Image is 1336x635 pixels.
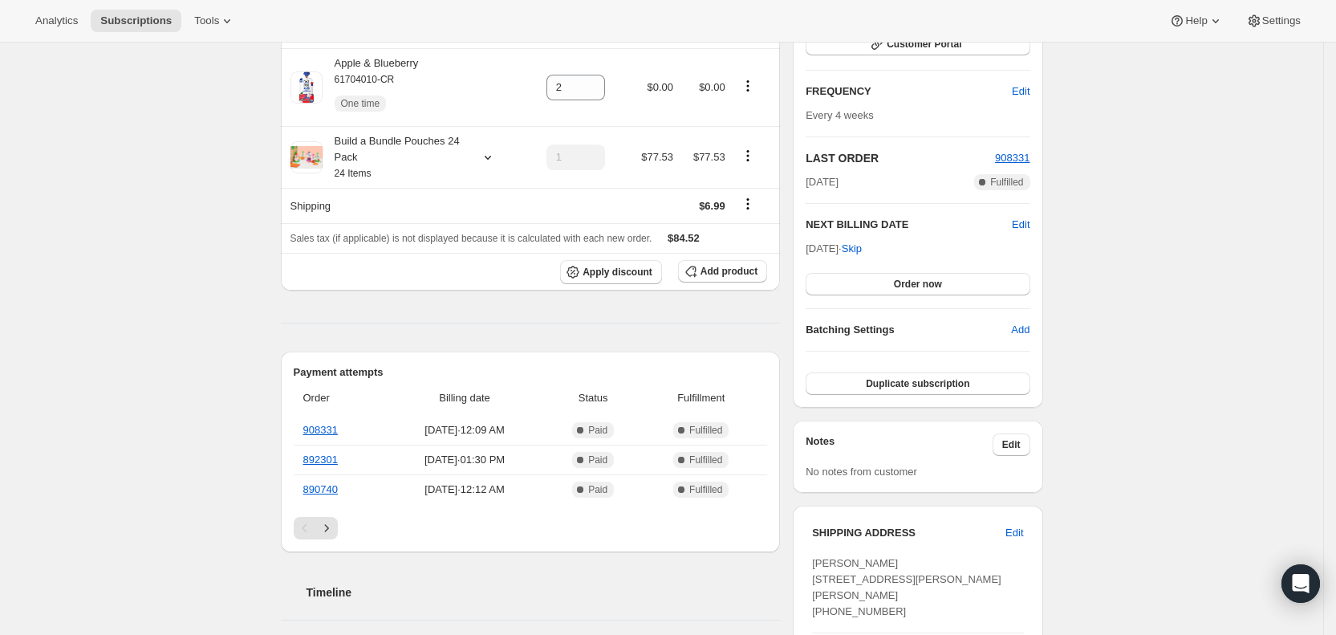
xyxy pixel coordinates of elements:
small: 61704010-CR [335,74,395,85]
span: $77.53 [641,151,673,163]
span: Edit [1005,525,1023,541]
button: Tools [185,10,245,32]
h2: Payment attempts [294,364,768,381]
span: $0.00 [699,81,725,93]
button: Edit [1012,217,1029,233]
span: Fulfilled [689,483,722,496]
button: Add [1001,317,1039,343]
button: Order now [806,273,1029,295]
button: Analytics [26,10,87,32]
button: Duplicate subscription [806,372,1029,395]
div: Build a Bundle Pouches 24 Pack [323,133,467,181]
h3: SHIPPING ADDRESS [812,525,1005,541]
button: Subscriptions [91,10,181,32]
span: Fulfillment [644,390,757,406]
div: Apple & Blueberry [323,55,419,120]
span: One time [341,97,380,110]
span: Fulfilled [689,424,722,437]
div: Open Intercom Messenger [1281,564,1320,603]
span: $0.00 [647,81,673,93]
button: Shipping actions [735,195,761,213]
button: Edit [1002,79,1039,104]
span: Tools [194,14,219,27]
span: Billing date [388,390,542,406]
span: [DATE] · 12:12 AM [388,482,542,498]
span: Fulfilled [990,176,1023,189]
span: Add product [700,265,757,278]
span: Analytics [35,14,78,27]
span: [DATE] [806,174,839,190]
span: Edit [1012,83,1029,100]
span: Subscriptions [100,14,172,27]
h2: NEXT BILLING DATE [806,217,1012,233]
span: Status [551,390,635,406]
th: Order [294,381,384,416]
button: 908331 [995,150,1029,166]
img: product img [290,71,323,104]
button: Skip [832,236,871,262]
h2: FREQUENCY [806,83,1012,100]
th: Shipping [281,188,525,223]
button: Next [315,517,338,539]
span: Help [1185,14,1207,27]
a: 892301 [303,454,338,466]
button: Edit [993,434,1030,456]
span: Edit [1002,438,1021,451]
a: 908331 [303,424,338,436]
span: [DATE] · 12:09 AM [388,422,542,438]
span: Paid [588,454,607,466]
h2: Timeline [307,584,781,600]
nav: Pagination [294,517,768,539]
span: Paid [588,424,607,437]
button: Customer Portal [806,33,1029,55]
span: $6.99 [699,200,725,212]
span: $77.53 [693,151,725,163]
span: Duplicate subscription [866,377,969,390]
a: 890740 [303,483,338,495]
span: Order now [894,278,942,291]
span: Customer Portal [887,38,961,51]
small: 24 Items [335,168,372,179]
button: Edit [996,520,1033,546]
span: Sales tax (if applicable) is not displayed because it is calculated with each new order. [290,233,652,244]
span: $84.52 [668,232,700,244]
button: Apply discount [560,260,662,284]
span: [DATE] · 01:30 PM [388,452,542,468]
span: Apply discount [583,266,652,279]
span: Every 4 weeks [806,109,874,121]
button: Settings [1237,10,1310,32]
h2: LAST ORDER [806,150,995,166]
span: Settings [1262,14,1301,27]
h3: Notes [806,434,993,456]
span: Paid [588,483,607,496]
span: Add [1011,322,1029,338]
span: Skip [842,241,862,257]
button: Help [1159,10,1232,32]
h6: Batching Settings [806,322,1011,338]
button: Product actions [735,77,761,95]
span: No notes from customer [806,466,917,478]
a: 908331 [995,152,1029,164]
button: Add product [678,260,767,283]
span: [PERSON_NAME] [STREET_ADDRESS][PERSON_NAME][PERSON_NAME] [PHONE_NUMBER] [812,557,1001,617]
button: Product actions [735,147,761,165]
span: Fulfilled [689,454,722,466]
span: [DATE] · [806,242,862,254]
